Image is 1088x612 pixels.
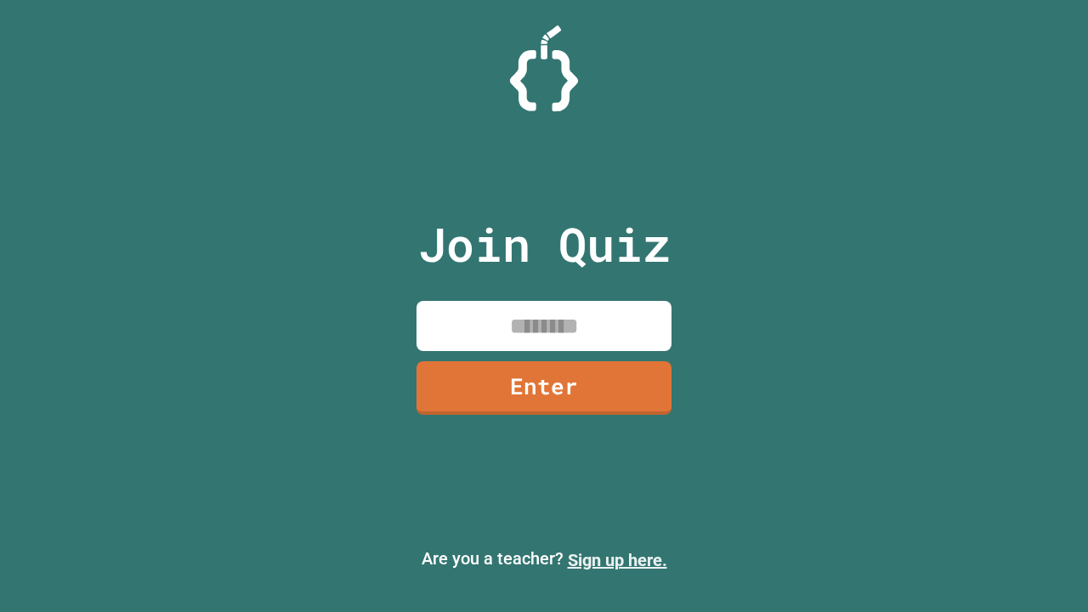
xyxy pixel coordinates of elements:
a: Sign up here. [568,550,667,570]
p: Join Quiz [418,209,671,280]
p: Are you a teacher? [14,546,1074,573]
iframe: chat widget [947,470,1071,542]
iframe: chat widget [1017,544,1071,595]
a: Enter [416,361,671,415]
img: Logo.svg [510,25,578,111]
